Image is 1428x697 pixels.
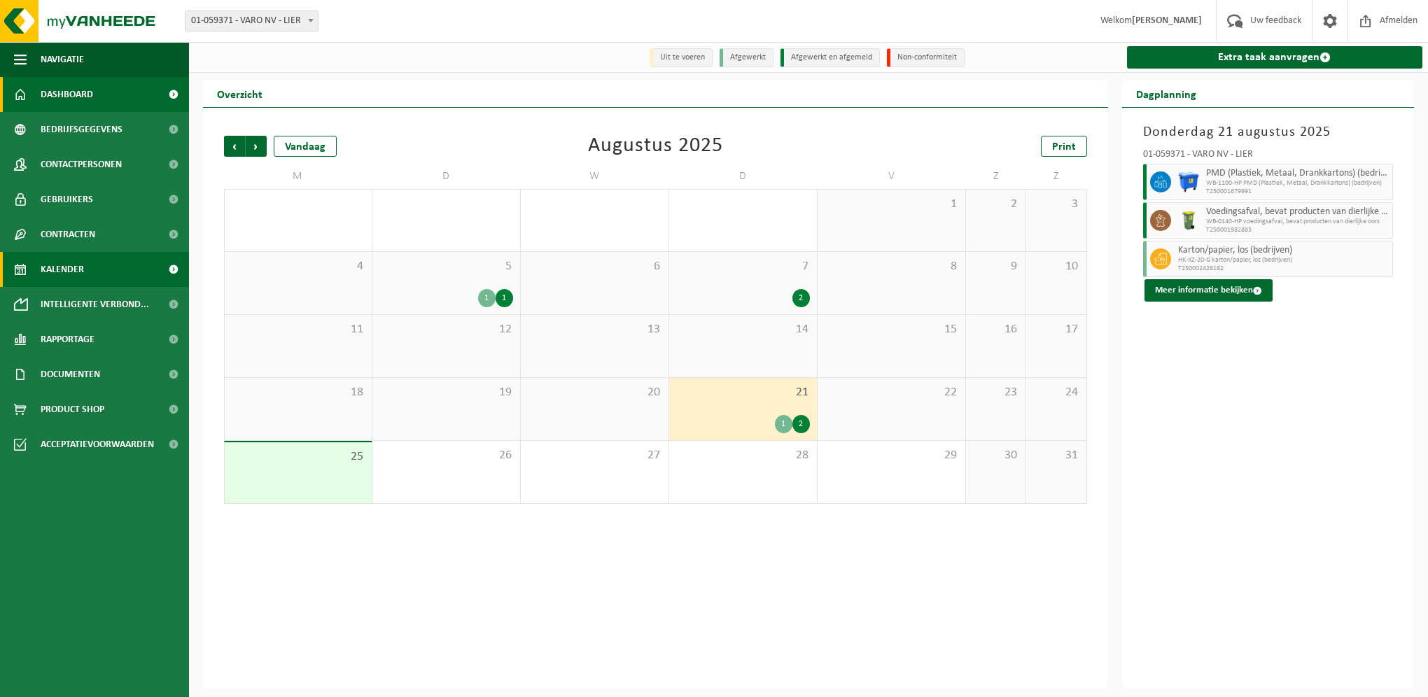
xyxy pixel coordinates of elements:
span: 25 [232,449,365,465]
span: Product Shop [41,392,104,427]
td: Z [966,164,1026,189]
span: Acceptatievoorwaarden [41,427,154,462]
span: 22 [825,385,958,400]
td: V [818,164,966,189]
span: 19 [379,385,513,400]
li: Uit te voeren [650,48,713,67]
td: D [669,164,818,189]
span: 2 [973,197,1018,212]
div: 1 [775,415,792,433]
a: Extra taak aanvragen [1127,46,1423,69]
span: Kalender [41,252,84,287]
span: 6 [528,259,661,274]
strong: [PERSON_NAME] [1132,15,1202,26]
h2: Overzicht [203,80,276,107]
span: 13 [528,322,661,337]
td: D [372,164,521,189]
span: 8 [825,259,958,274]
span: WB-1100-HP PMD (Plastiek, Metaal, Drankkartons) (bedrijven) [1206,179,1389,188]
span: Intelligente verbond... [41,287,149,322]
span: Gebruikers [41,182,93,217]
span: 11 [232,322,365,337]
img: WB-1100-HPE-BE-01 [1178,171,1199,192]
span: Dashboard [41,77,93,112]
span: 20 [528,385,661,400]
span: 01-059371 - VARO NV - LIER [185,11,318,31]
span: Voedingsafval, bevat producten van dierlijke oorsprong, onverpakt, categorie 3 [1206,206,1389,218]
span: Navigatie [41,42,84,77]
h2: Dagplanning [1122,80,1210,107]
span: 5 [379,259,513,274]
span: 18 [232,385,365,400]
span: T250001679991 [1206,188,1389,196]
span: 12 [379,322,513,337]
span: 29 [825,448,958,463]
div: Augustus 2025 [588,136,723,157]
span: 10 [1033,259,1079,274]
div: 1 [496,289,513,307]
span: 15 [825,322,958,337]
span: 4 [232,259,365,274]
button: Meer informatie bekijken [1144,279,1273,302]
span: 3 [1033,197,1079,212]
span: Vorige [224,136,245,157]
td: W [521,164,669,189]
span: T250001982883 [1206,226,1389,234]
span: 27 [528,448,661,463]
div: 2 [792,415,810,433]
div: 01-059371 - VARO NV - LIER [1143,150,1394,164]
img: WB-0140-HPE-GN-50 [1178,210,1199,231]
span: 21 [676,385,810,400]
span: Print [1052,141,1076,153]
span: 7 [676,259,810,274]
span: 16 [973,322,1018,337]
span: Bedrijfsgegevens [41,112,122,147]
span: 1 [825,197,958,212]
span: 17 [1033,322,1079,337]
li: Afgewerkt en afgemeld [780,48,880,67]
span: 14 [676,322,810,337]
span: 9 [973,259,1018,274]
div: 1 [478,289,496,307]
span: Contactpersonen [41,147,122,182]
div: Vandaag [274,136,337,157]
span: T250002428182 [1178,265,1389,273]
span: WB-0140-HP voedingsafval, bevat producten van dierlijke oors [1206,218,1389,226]
span: 01-059371 - VARO NV - LIER [185,10,318,31]
span: Documenten [41,357,100,392]
li: Afgewerkt [720,48,773,67]
span: PMD (Plastiek, Metaal, Drankkartons) (bedrijven) [1206,168,1389,179]
li: Non-conformiteit [887,48,965,67]
span: 31 [1033,448,1079,463]
div: 2 [792,289,810,307]
span: 28 [676,448,810,463]
span: Contracten [41,217,95,252]
span: Karton/papier, los (bedrijven) [1178,245,1389,256]
span: 26 [379,448,513,463]
span: Rapportage [41,322,94,357]
span: 24 [1033,385,1079,400]
span: 30 [973,448,1018,463]
span: 23 [973,385,1018,400]
td: M [224,164,372,189]
span: Volgende [246,136,267,157]
a: Print [1041,136,1087,157]
h3: Donderdag 21 augustus 2025 [1143,122,1394,143]
td: Z [1026,164,1086,189]
span: HK-XZ-20-G karton/papier, los (bedrijven) [1178,256,1389,265]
